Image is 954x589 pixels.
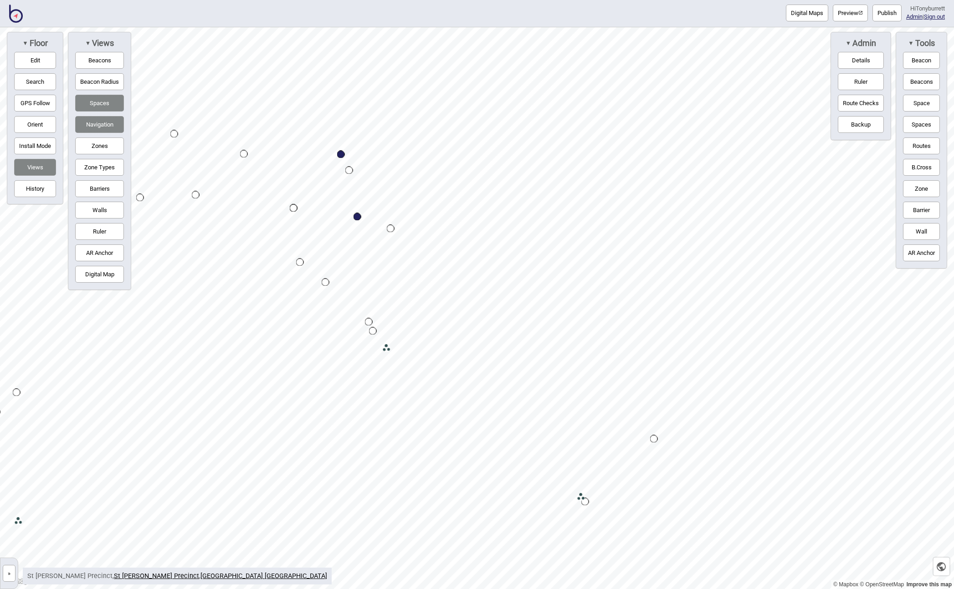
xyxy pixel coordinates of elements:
span: ▼ [846,40,851,46]
button: Beacons [75,52,124,69]
span: Admin [851,38,876,48]
div: Map marker [240,150,248,158]
button: Space [903,95,940,112]
div: Map marker [290,204,297,212]
button: AR Anchor [903,244,940,261]
button: Views [14,159,56,176]
a: » [0,568,18,577]
div: Map marker [365,318,373,326]
button: Backup [838,116,884,133]
a: Previewpreview [833,5,868,21]
a: OpenStreetMap [860,581,904,588]
div: Map marker [13,389,21,396]
button: Spaces [75,95,124,112]
div: Map marker [383,345,390,352]
img: preview [858,10,863,15]
button: Spaces [903,116,940,133]
button: AR Anchor [75,244,124,261]
button: Zone [903,180,940,197]
a: Mapbox logo [3,576,43,586]
button: Navigation [75,116,124,133]
button: Search [14,73,56,90]
button: Sign out [924,13,945,20]
div: Map marker [345,167,353,174]
div: Map marker [136,194,144,202]
button: Wall [903,223,940,240]
button: Routes [903,137,940,154]
span: Floor [28,38,48,48]
button: Details [838,52,884,69]
a: [GEOGRAPHIC_DATA] [GEOGRAPHIC_DATA] [200,572,327,580]
a: Map feedback [907,581,952,588]
div: Map marker [15,518,22,525]
span: Tools [914,38,935,48]
button: GPS Follow [14,95,56,112]
button: Digital Map [75,266,124,283]
div: Map marker [650,435,658,443]
button: Walls [75,202,124,218]
button: Preview [833,5,868,21]
button: Beacon Radius [75,73,124,90]
button: Orient [14,116,56,133]
button: B.Cross [903,159,940,176]
div: Map marker [192,191,200,199]
div: Map marker [369,327,377,335]
div: Map marker [387,225,395,233]
div: Map marker [577,493,585,501]
div: Map marker [296,259,304,266]
a: St [PERSON_NAME] Precinct [114,572,199,580]
button: Zones [75,137,124,154]
span: ▼ [22,40,28,46]
span: Views [91,38,114,48]
div: Map marker [581,498,589,506]
span: ▼ [908,40,913,46]
span: | [906,13,924,20]
button: Ruler [75,223,124,240]
button: Edit [14,52,56,69]
button: Zone Types [75,159,124,176]
div: Hi Tonyburrett [906,5,945,13]
div: Map marker [337,151,345,158]
div: Map marker [354,213,361,221]
button: Beacon [903,52,940,69]
a: Mapbox [833,581,858,588]
button: Barrier [903,202,940,218]
button: Route Checks [838,95,884,112]
div: Map marker [170,130,178,138]
button: Install Mode [14,137,56,154]
a: Admin [906,13,923,20]
img: BindiMaps CMS [9,5,23,23]
span: , [114,572,200,580]
span: ▼ [85,40,91,46]
button: Digital Maps [786,5,828,21]
button: History [14,180,56,197]
button: Publish [872,5,902,21]
button: » [3,565,15,582]
button: Barriers [75,180,124,197]
button: Ruler [838,73,884,90]
div: Map marker [322,279,329,286]
button: Beacons [903,73,940,90]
